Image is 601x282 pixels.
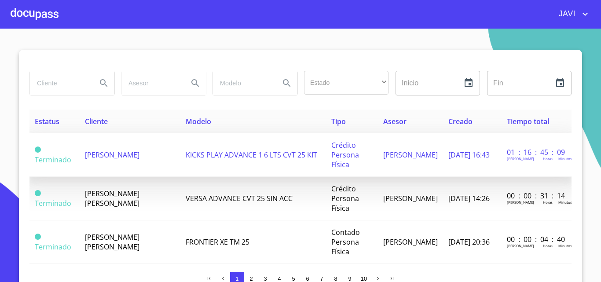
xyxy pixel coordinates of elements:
p: 01 : 16 : 45 : 09 [507,147,566,157]
span: Crédito Persona Física [331,184,359,213]
p: [PERSON_NAME] [507,156,534,161]
button: Search [93,73,114,94]
span: Modelo [186,117,211,126]
p: 00 : 00 : 31 : 14 [507,191,566,201]
span: 10 [361,275,367,282]
span: [PERSON_NAME] [383,237,438,247]
span: Asesor [383,117,407,126]
p: [PERSON_NAME] [507,200,534,205]
span: Terminado [35,155,71,165]
span: 1 [235,275,238,282]
span: [PERSON_NAME] [PERSON_NAME] [85,232,139,252]
span: Creado [448,117,473,126]
span: 9 [348,275,351,282]
p: 00 : 00 : 04 : 40 [507,234,566,244]
span: Terminado [35,146,41,153]
p: Horas [543,200,553,205]
p: Minutos [558,243,572,248]
span: KICKS PLAY ADVANCE 1 6 LTS CVT 25 KIT [186,150,317,160]
div: ​ [304,71,388,95]
span: [PERSON_NAME] [383,194,438,203]
span: Crédito Persona Física [331,140,359,169]
span: JAVI [552,7,580,21]
span: Cliente [85,117,108,126]
span: Estatus [35,117,59,126]
p: Horas [543,156,553,161]
p: Minutos [558,200,572,205]
p: [PERSON_NAME] [507,243,534,248]
span: VERSA ADVANCE CVT 25 SIN ACC [186,194,293,203]
span: 8 [334,275,337,282]
p: Minutos [558,156,572,161]
span: 6 [306,275,309,282]
span: Terminado [35,242,71,252]
input: search [121,71,181,95]
span: [PERSON_NAME] [85,150,139,160]
span: Terminado [35,198,71,208]
span: [PERSON_NAME] [PERSON_NAME] [85,189,139,208]
span: [DATE] 20:36 [448,237,490,247]
span: 7 [320,275,323,282]
span: FRONTIER XE TM 25 [186,237,249,247]
span: 2 [249,275,253,282]
button: Search [276,73,297,94]
span: Tipo [331,117,346,126]
span: Tiempo total [507,117,549,126]
span: [PERSON_NAME] [383,150,438,160]
span: Contado Persona Física [331,227,360,256]
button: Search [185,73,206,94]
span: 5 [292,275,295,282]
span: 3 [264,275,267,282]
p: Horas [543,243,553,248]
span: [DATE] 16:43 [448,150,490,160]
input: search [213,71,273,95]
input: search [30,71,90,95]
span: Terminado [35,190,41,196]
button: account of current user [552,7,590,21]
span: Terminado [35,234,41,240]
span: [DATE] 14:26 [448,194,490,203]
span: 4 [278,275,281,282]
